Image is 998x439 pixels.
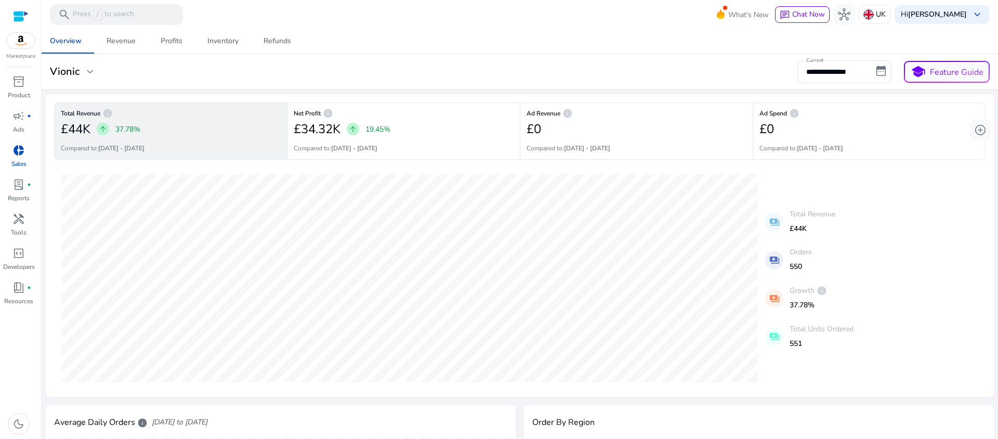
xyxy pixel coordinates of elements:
[93,9,102,20] span: /
[99,125,107,133] span: arrow_upward
[137,418,148,428] span: info
[12,418,25,430] span: dark_mode
[73,9,134,20] p: Press to search
[790,300,827,311] p: 37.78%
[527,144,610,153] p: Compared to:
[790,324,853,334] p: Total Units Ordered
[527,122,541,137] h2: £0
[838,8,850,21] span: hub
[54,418,148,428] h4: Average Daily Orders
[775,6,830,23] button: chatChat Now
[790,338,853,349] p: 551
[152,417,207,428] span: [DATE] to [DATE]
[98,144,145,152] b: [DATE] - [DATE]
[780,10,790,20] span: chat
[8,193,30,203] p: Reports
[901,11,967,18] p: Hi
[12,213,25,225] span: handyman
[564,144,610,152] b: [DATE] - [DATE]
[790,209,835,219] p: Total Revenue
[790,261,812,272] p: 550
[790,223,835,234] p: £44K
[876,5,886,23] p: UK
[4,296,33,306] p: Resources
[12,144,25,157] span: donut_small
[806,57,823,64] mat-label: Current
[12,110,25,122] span: campaign
[765,213,783,231] mat-icon: payments
[264,37,291,45] div: Refunds
[27,183,31,187] span: fiber_manual_record
[765,251,783,269] mat-icon: payments
[294,122,340,137] h2: £34.32K
[50,66,80,78] h3: Vionic
[294,144,377,153] p: Compared to:
[930,66,983,79] p: Feature Guide
[789,108,799,119] span: info
[11,159,27,169] p: Sales
[27,114,31,118] span: fiber_manual_record
[759,122,774,137] h2: £0
[765,328,783,346] mat-icon: payments
[765,289,783,307] mat-icon: payments
[790,247,812,257] p: Orders
[759,144,843,153] p: Compared to:
[8,91,30,100] p: Product
[904,61,990,83] button: schoolFeature Guide
[974,124,987,136] span: add_circle
[349,125,357,133] span: arrow_upward
[11,228,27,237] p: Tools
[792,9,825,19] span: Chat Now
[562,108,573,119] span: info
[971,8,983,21] span: keyboard_arrow_down
[323,108,333,119] span: info
[161,37,182,45] div: Profits
[102,108,113,119] span: info
[13,125,24,134] p: Ads
[797,144,843,152] b: [DATE] - [DATE]
[834,4,855,25] button: hub
[207,37,239,45] div: Inventory
[107,37,136,45] div: Revenue
[532,418,595,428] h4: Order By Region
[331,144,377,152] b: [DATE] - [DATE]
[728,6,769,24] span: What's New
[970,120,991,140] button: add_circle
[817,286,827,296] span: info
[6,53,35,60] p: Marketplace
[911,64,926,80] span: school
[50,37,82,45] div: Overview
[61,144,145,153] p: Compared to:
[61,122,90,137] h2: £44K
[908,9,967,19] b: [PERSON_NAME]
[12,247,25,260] span: code_blocks
[863,9,874,20] img: uk.svg
[365,124,390,135] p: 19.45%
[790,285,827,296] p: Growth
[27,286,31,290] span: fiber_manual_record
[12,178,25,191] span: lab_profile
[12,75,25,88] span: inventory_2
[12,281,25,294] span: book_4
[3,262,35,272] p: Developers
[759,112,979,114] h6: Ad Spend
[58,8,71,21] span: search
[84,66,96,78] span: expand_more
[115,124,140,135] p: 37.78%
[7,33,35,48] img: amazon.svg
[61,112,281,114] h6: Total Revenue
[294,112,514,114] h6: Net Profit
[527,112,746,114] h6: Ad Revenue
